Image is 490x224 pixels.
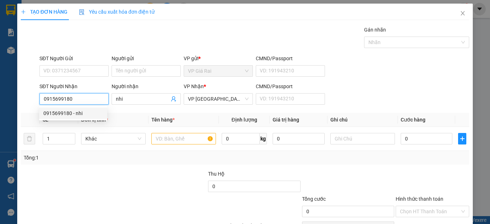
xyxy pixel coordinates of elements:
span: Cước hàng [401,117,425,123]
label: Gán nhãn [364,27,386,33]
button: plus [458,133,466,144]
span: phone [41,35,47,41]
li: [STREET_ADDRESS][PERSON_NAME] [3,16,137,34]
input: Ghi Chú [330,133,395,144]
div: 0915699180 - nhi [39,108,107,119]
input: 0 [273,133,324,144]
span: environment [41,17,47,23]
span: plus [458,136,466,142]
div: Tổng: 1 [24,154,190,162]
div: 0915699180 - nhi [43,109,103,117]
span: TẠO ĐƠN HÀNG [21,9,67,15]
div: SĐT Người Gửi [39,54,109,62]
span: user-add [171,96,176,102]
button: delete [24,133,35,144]
span: VP Sài Gòn [188,94,249,104]
span: Tên hàng [151,117,175,123]
div: CMND/Passport [256,54,325,62]
div: Người nhận [112,82,181,90]
img: icon [79,9,85,15]
span: Định lượng [231,117,257,123]
span: VP Nhận [184,84,204,89]
div: VP gửi [184,54,253,62]
span: Yêu cầu xuất hóa đơn điện tử [79,9,155,15]
b: GỬI : VP Giá Rai [3,53,74,65]
div: Người gửi [112,54,181,62]
span: Thu Hộ [208,171,225,177]
b: TRÍ NHÂN [41,5,77,14]
div: CMND/Passport [256,82,325,90]
span: Tổng cước [302,196,326,202]
span: VP Giá Rai [188,66,249,76]
span: Khác [85,133,141,144]
label: Hình thức thanh toán [396,196,443,202]
li: 0983 44 7777 [3,34,137,43]
th: Ghi chú [328,113,398,127]
span: Giá trị hàng [273,117,299,123]
button: Close [453,4,473,24]
span: plus [21,9,26,14]
span: close [460,10,466,16]
input: VD: Bàn, Ghế [151,133,216,144]
span: kg [260,133,267,144]
div: SĐT Người Nhận [39,82,109,90]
